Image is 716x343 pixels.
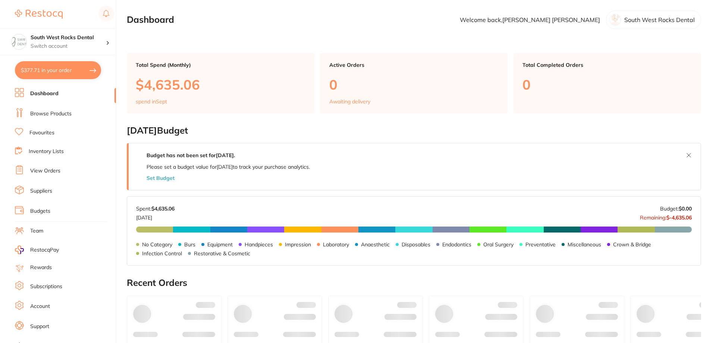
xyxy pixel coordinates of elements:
[127,15,174,25] h2: Dashboard
[142,250,182,256] p: Infection Control
[207,241,233,247] p: Equipment
[30,110,72,118] a: Browse Products
[136,212,175,221] p: [DATE]
[568,241,601,247] p: Miscellaneous
[666,214,692,221] strong: $-4,635.06
[624,16,695,23] p: South West Rocks Dental
[402,241,430,247] p: Disposables
[147,152,235,159] strong: Budget has not been set for [DATE] .
[460,16,600,23] p: Welcome back, [PERSON_NAME] [PERSON_NAME]
[323,241,349,247] p: Laboratory
[30,264,52,271] a: Rewards
[30,167,60,175] a: View Orders
[522,77,692,92] p: 0
[522,62,692,68] p: Total Completed Orders
[525,241,556,247] p: Preventative
[147,164,310,170] p: Please set a budget value for [DATE] to track your purchase analytics.
[30,303,50,310] a: Account
[136,62,305,68] p: Total Spend (Monthly)
[31,43,106,50] p: Switch account
[30,246,59,254] span: RestocqPay
[514,53,701,113] a: Total Completed Orders0
[15,10,63,19] img: Restocq Logo
[127,53,314,113] a: Total Spend (Monthly)$4,635.06spend inSept
[679,205,692,212] strong: $0.00
[15,246,59,254] a: RestocqPay
[361,241,390,247] p: Anaesthetic
[245,241,273,247] p: Handpieces
[15,246,24,254] img: RestocqPay
[285,241,311,247] p: Impression
[136,99,167,105] p: spend in Sept
[30,187,52,195] a: Suppliers
[151,205,175,212] strong: $4,635.06
[30,90,59,97] a: Dashboard
[660,206,692,212] p: Budget:
[15,61,101,79] button: $377.71 in your order
[136,77,305,92] p: $4,635.06
[640,212,692,221] p: Remaining:
[127,125,701,136] h2: [DATE] Budget
[142,241,172,247] p: No Category
[12,34,26,49] img: South West Rocks Dental
[31,34,106,41] h4: South West Rocks Dental
[30,323,49,330] a: Support
[483,241,514,247] p: Oral Surgery
[147,175,175,181] button: Set Budget
[136,206,175,212] p: Spent:
[30,283,62,290] a: Subscriptions
[613,241,651,247] p: Crown & Bridge
[29,148,64,155] a: Inventory Lists
[184,241,195,247] p: Burs
[127,278,701,288] h2: Recent Orders
[320,53,508,113] a: Active Orders0Awaiting delivery
[194,250,250,256] p: Restorative & Cosmetic
[329,62,499,68] p: Active Orders
[30,208,50,215] a: Budgets
[442,241,471,247] p: Endodontics
[15,6,63,23] a: Restocq Logo
[329,77,499,92] p: 0
[30,227,43,235] a: Team
[29,129,54,137] a: Favourites
[329,99,370,105] p: Awaiting delivery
